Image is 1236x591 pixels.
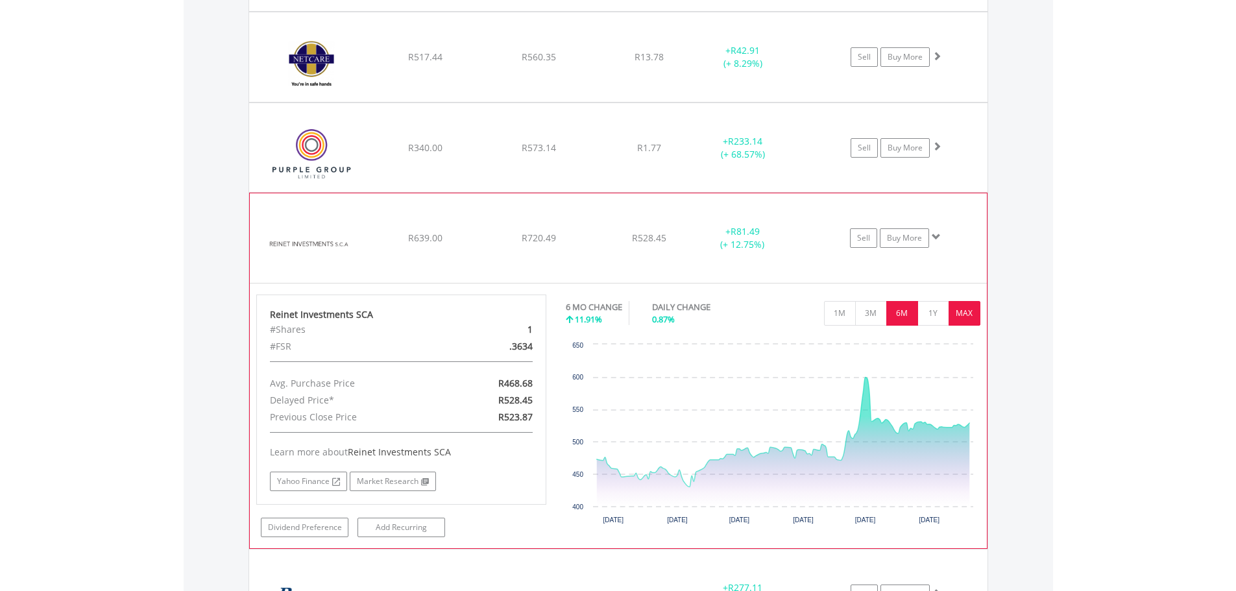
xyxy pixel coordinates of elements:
text: [DATE] [603,516,624,524]
div: Reinet Investments SCA [270,308,533,321]
span: R573.14 [522,141,556,154]
span: 0.87% [652,313,675,325]
span: R42.91 [731,44,760,56]
text: [DATE] [667,516,688,524]
span: Reinet Investments SCA [348,446,451,458]
a: Sell [850,228,877,248]
span: R639.00 [408,232,442,244]
span: R340.00 [408,141,442,154]
text: [DATE] [729,516,750,524]
span: R81.49 [731,225,760,237]
div: #Shares [260,321,448,338]
div: Previous Close Price [260,409,448,426]
span: R1.77 [637,141,661,154]
text: [DATE] [919,516,939,524]
img: EQU.ZA.NTC.png [256,29,367,99]
div: Chart. Highcharts interactive chart. [566,338,980,533]
a: Market Research [350,472,436,491]
div: + (+ 12.75%) [694,225,791,251]
span: R528.45 [498,394,533,406]
img: EQU.ZA.PPE.png [256,119,367,189]
div: Delayed Price* [260,392,448,409]
a: Buy More [880,138,930,158]
span: R13.78 [635,51,664,63]
span: R720.49 [522,232,556,244]
div: #FSR [260,338,448,355]
text: [DATE] [793,516,814,524]
text: 500 [572,439,583,446]
button: 3M [855,301,887,326]
button: 1Y [917,301,949,326]
text: 400 [572,503,583,511]
span: R528.45 [632,232,666,244]
span: R523.87 [498,411,533,423]
a: Buy More [880,228,929,248]
a: Yahoo Finance [270,472,347,491]
svg: Interactive chart [566,338,980,533]
div: .3634 [448,338,542,355]
button: 1M [824,301,856,326]
span: 11.91% [575,313,602,325]
text: [DATE] [855,516,876,524]
text: 650 [572,342,583,349]
span: R233.14 [728,135,762,147]
div: 1 [448,321,542,338]
button: MAX [949,301,980,326]
div: 6 MO CHANGE [566,301,622,313]
text: 600 [572,374,583,381]
a: Sell [851,47,878,67]
button: 6M [886,301,918,326]
a: Add Recurring [357,518,445,537]
div: + (+ 8.29%) [694,44,792,70]
div: Avg. Purchase Price [260,375,448,392]
span: R517.44 [408,51,442,63]
span: R560.35 [522,51,556,63]
img: EQU.ZA.RNI.png [256,210,368,280]
div: DAILY CHANGE [652,301,756,313]
a: Dividend Preference [261,518,348,537]
text: 550 [572,406,583,413]
div: Learn more about [270,446,533,459]
div: + (+ 68.57%) [694,135,792,161]
a: Sell [851,138,878,158]
text: 450 [572,471,583,478]
a: Buy More [880,47,930,67]
span: R468.68 [498,377,533,389]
